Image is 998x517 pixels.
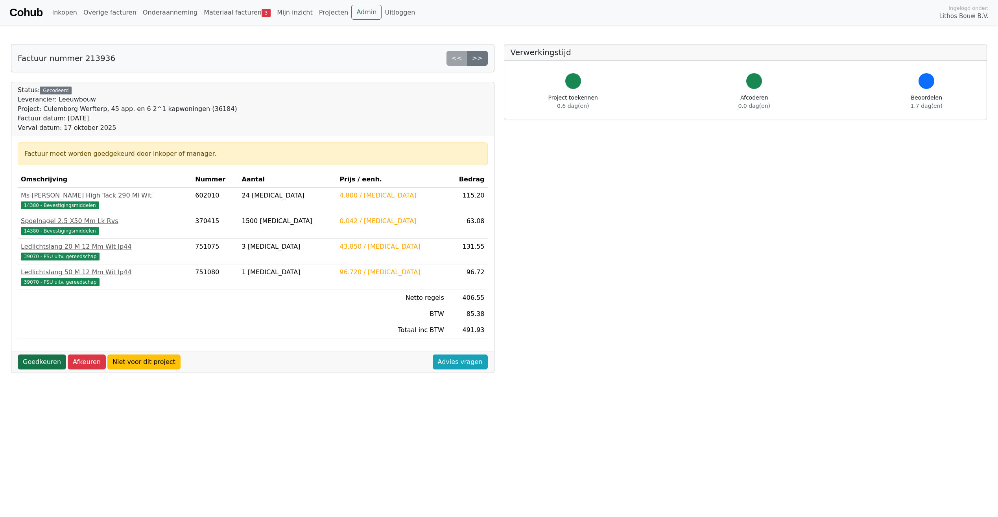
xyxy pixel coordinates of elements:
[336,306,447,322] td: BTW
[18,172,192,188] th: Omschrijving
[738,103,770,109] span: 0.0 dag(en)
[557,103,589,109] span: 0.6 dag(en)
[238,172,336,188] th: Aantal
[18,123,237,133] div: Verval datum: 17 oktober 2025
[339,191,444,200] div: 4.800 / [MEDICAL_DATA]
[911,103,943,109] span: 1.7 dag(en)
[201,5,274,20] a: Materiaal facturen3
[21,191,189,200] div: Ms [PERSON_NAME] High Tack 290 Ml Wit
[18,114,237,123] div: Factuur datum: [DATE]
[242,191,333,200] div: 24 [MEDICAL_DATA]
[242,268,333,277] div: 1 [MEDICAL_DATA]
[316,5,352,20] a: Projecten
[274,5,316,20] a: Mijn inzicht
[447,322,488,338] td: 491.93
[447,264,488,290] td: 96.72
[447,239,488,264] td: 131.55
[948,4,989,12] span: Ingelogd onder:
[18,95,237,104] div: Leverancier: Leeuwbouw
[336,172,447,188] th: Prijs / eenh.
[447,172,488,188] th: Bedrag
[351,5,382,20] a: Admin
[242,242,333,251] div: 3 [MEDICAL_DATA]
[21,216,189,226] div: Spoelnagel 2.5 X50 Mm Lk Rvs
[447,188,488,213] td: 115.20
[336,290,447,306] td: Netto regels
[433,355,488,369] a: Advies vragen
[447,213,488,239] td: 63.08
[49,5,80,20] a: Inkopen
[24,149,481,159] div: Factuur moet worden goedgekeurd door inkoper of manager.
[548,94,598,110] div: Project toekennen
[511,48,981,57] h5: Verwerkingstijd
[107,355,181,369] a: Niet voor dit project
[192,239,238,264] td: 751075
[192,188,238,213] td: 602010
[21,242,189,261] a: Ledlichtslang 20 M 12 Mm Wit Ip4439070 - PSU uitv. gereedschap
[21,253,100,260] span: 39070 - PSU uitv. gereedschap
[18,104,237,114] div: Project: Culemborg Werfterp, 45 app. en 6 2^1 kapwoningen (36184)
[447,290,488,306] td: 406.55
[21,191,189,210] a: Ms [PERSON_NAME] High Tack 290 Ml Wit14380 - Bevestigingsmiddelen
[939,12,989,21] span: Lithos Bouw B.V.
[18,355,66,369] a: Goedkeuren
[738,94,770,110] div: Afcoderen
[192,213,238,239] td: 370415
[339,216,444,226] div: 0.042 / [MEDICAL_DATA]
[21,278,100,286] span: 39070 - PSU uitv. gereedschap
[21,227,99,235] span: 14380 - Bevestigingsmiddelen
[339,268,444,277] div: 96.720 / [MEDICAL_DATA]
[447,306,488,322] td: 85.38
[40,87,72,94] div: Gecodeerd
[21,268,189,277] div: Ledlichtslang 50 M 12 Mm Wit Ip44
[336,322,447,338] td: Totaal inc BTW
[911,94,943,110] div: Beoordelen
[18,54,115,63] h5: Factuur nummer 213936
[192,172,238,188] th: Nummer
[18,85,237,133] div: Status:
[242,216,333,226] div: 1500 [MEDICAL_DATA]
[339,242,444,251] div: 43.850 / [MEDICAL_DATA]
[21,268,189,286] a: Ledlichtslang 50 M 12 Mm Wit Ip4439070 - PSU uitv. gereedschap
[21,242,189,251] div: Ledlichtslang 20 M 12 Mm Wit Ip44
[140,5,201,20] a: Onderaanneming
[80,5,140,20] a: Overige facturen
[467,51,488,66] a: >>
[382,5,418,20] a: Uitloggen
[9,3,42,22] a: Cohub
[21,201,99,209] span: 14380 - Bevestigingsmiddelen
[68,355,106,369] a: Afkeuren
[192,264,238,290] td: 751080
[21,216,189,235] a: Spoelnagel 2.5 X50 Mm Lk Rvs14380 - Bevestigingsmiddelen
[262,9,271,17] span: 3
